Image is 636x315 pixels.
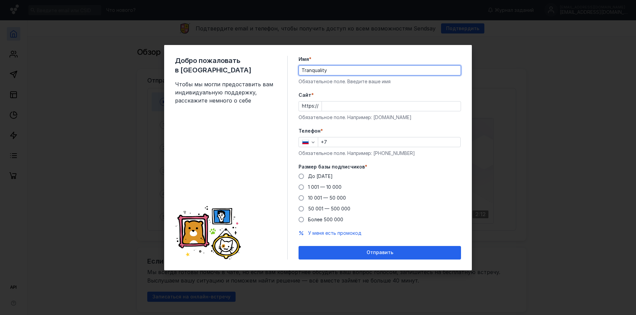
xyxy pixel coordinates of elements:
span: Чтобы мы могли предоставить вам индивидуальную поддержку, расскажите немного о себе [175,80,277,105]
span: 1 001 — 10 000 [308,184,342,190]
span: 10 001 — 50 000 [308,195,346,201]
span: Телефон [299,128,321,134]
span: Cайт [299,92,311,98]
span: Имя [299,56,309,63]
span: Более 500 000 [308,217,343,222]
span: Размер базы подписчиков [299,163,365,170]
div: Обязательное поле. Например: [PHONE_NUMBER] [299,150,461,157]
div: Обязательное поле. Например: [DOMAIN_NAME] [299,114,461,121]
span: До [DATE] [308,173,333,179]
button: Отправить [299,246,461,260]
span: Отправить [367,250,393,255]
span: У меня есть промокод [308,230,361,236]
button: У меня есть промокод [308,230,361,237]
span: 50 001 — 500 000 [308,206,350,211]
div: Обязательное поле. Введите ваше имя [299,78,461,85]
span: Добро пожаловать в [GEOGRAPHIC_DATA] [175,56,277,75]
